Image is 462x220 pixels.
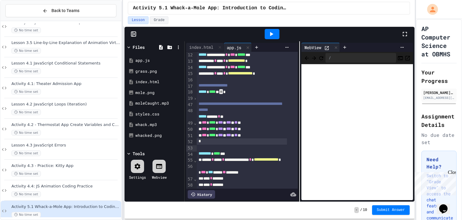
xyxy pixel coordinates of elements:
button: Submit Answer [372,205,410,215]
span: - [354,207,359,213]
span: Back to Teams [51,8,79,14]
span: Lesson 4.2 JavaScript Loops (Iteration) [11,102,120,107]
div: 15 [186,71,194,77]
div: whacked.png [135,133,182,139]
div: 53 [186,145,194,152]
span: No time set [11,89,41,95]
button: Refresh [318,54,324,61]
button: Open in new tab [405,54,411,61]
span: Activity 4.1: Theater Admission App [11,81,120,86]
div: [PERSON_NAME] [PERSON_NAME] [423,90,455,95]
div: WebView [301,43,340,52]
div: 14 [186,65,194,71]
span: Lesson 4.1 JavaScript Conditional Statements [11,61,120,66]
span: No time set [11,191,41,197]
button: Back to Teams [5,4,116,17]
div: / [325,53,396,63]
div: app.js [135,58,182,64]
span: Fold line [194,121,197,125]
div: 49 [186,120,194,127]
div: app.js [224,44,244,51]
div: 47 [186,102,194,108]
div: 54 [186,152,194,158]
div: 51 [186,133,194,139]
span: Back [304,54,310,61]
span: No time set [11,27,41,33]
div: index.html [135,79,182,85]
div: 18 [186,89,194,96]
div: Settings [129,174,146,180]
div: Webview [152,174,167,180]
span: Unfold line [194,96,197,101]
div: grass.png [135,68,182,74]
h2: Your Progress [421,68,457,85]
span: Submit Answer [377,208,405,212]
span: Activity 5.1 Whack-a-Mole App: Introduction to Coding a Complete Create Performance Task [133,5,287,12]
div: History [188,190,215,199]
iframe: chat widget [412,170,456,195]
div: moleCaught.mp3 [135,100,182,106]
div: 12 [186,52,194,58]
div: Tools [133,150,145,157]
div: app.js [224,43,252,52]
div: 55 [186,157,194,164]
div: 52 [186,139,194,145]
div: 56 [186,164,194,176]
span: Activity 5.1 Whack-a-Mole App: Introduction to Coding a Complete Create Performance Task [11,204,120,209]
div: 48 [186,108,194,121]
div: index.html [186,43,224,52]
div: mole.png [135,90,182,96]
span: Forward [311,54,317,61]
div: index.html [186,44,216,50]
span: No time set [11,48,41,54]
span: Lesson 3.5 Line-by-Line Explanation of Animation Virtual Aquarium [11,40,120,46]
span: Activity 4.2 - Thermostat App Create Variables and Conditionals [11,122,120,127]
span: Lesson 4.3 JavaScript Errors [11,143,120,148]
div: styles.css [135,111,182,117]
div: [EMAIL_ADDRESS][DOMAIN_NAME] [423,96,455,100]
button: Console [397,54,403,61]
div: whack.mp3 [135,122,182,128]
span: No time set [11,150,41,156]
button: Lesson [128,16,149,24]
span: No time set [11,68,41,74]
button: Grade [150,16,168,24]
div: 16 [186,77,194,83]
span: Fold line [194,177,197,181]
span: Activity 4.3 - Practice: Kitty App [11,163,120,168]
div: No due date set [421,131,457,146]
iframe: Web Preview [301,64,413,200]
span: No time set [11,212,41,218]
div: 50 [186,127,194,133]
h1: AP Computer Science at OBMHS [421,24,457,58]
div: Files [133,44,145,50]
span: 10 [363,208,367,212]
div: Chat with us now!Close [2,2,42,38]
span: Activity 4.4: JS Animation Coding Practice [11,184,120,189]
h3: Need Help? [427,156,451,170]
div: WebView [301,44,324,51]
span: Fold line [194,158,197,163]
span: folded code [219,89,223,94]
div: 19 [186,96,194,102]
span: No time set [11,130,41,136]
h2: Assignment Details [421,112,457,129]
span: No time set [11,171,41,177]
span: / [360,208,362,212]
div: 57 [186,176,194,183]
div: 13 [186,58,194,65]
span: No time set [11,109,41,115]
iframe: chat widget [437,196,456,214]
div: 17 [186,83,194,90]
div: My Account [421,2,439,16]
div: 58 [186,182,194,189]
